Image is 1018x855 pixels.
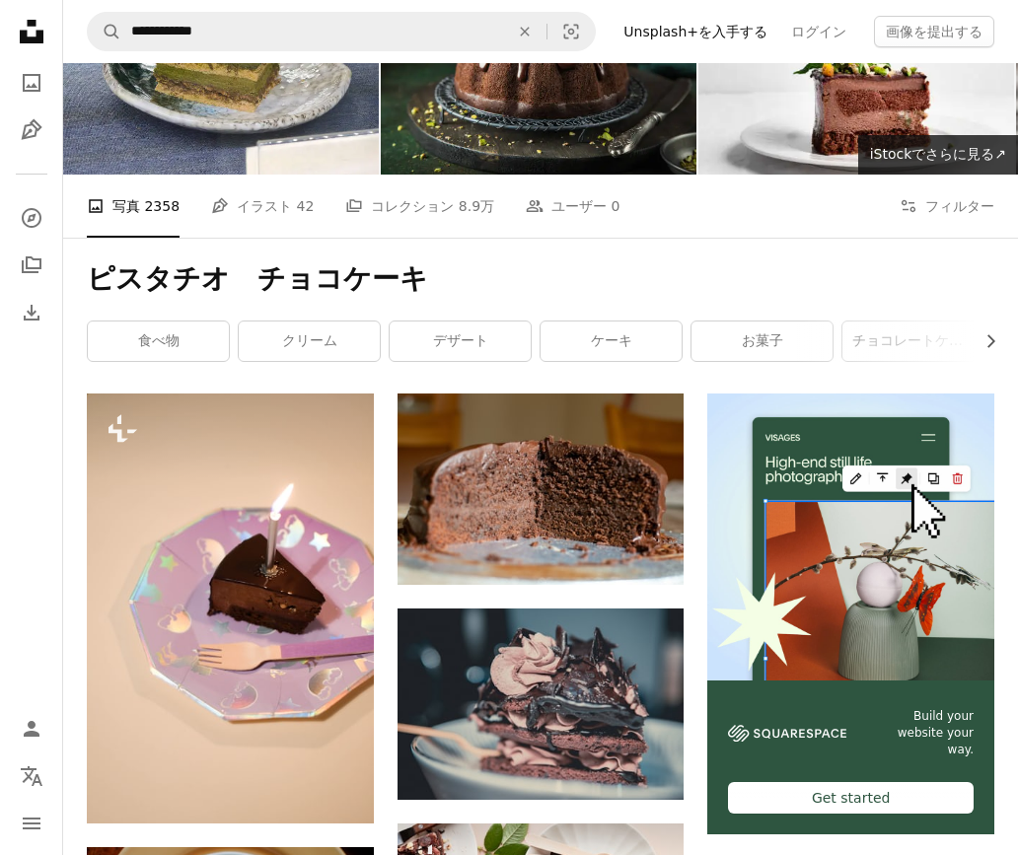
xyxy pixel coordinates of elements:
span: 42 [297,195,315,217]
button: 画像を提出する [874,16,994,47]
img: 皿の上のチョコレートケーキ [398,393,685,585]
button: 全てクリア [503,13,546,50]
button: 言語 [12,756,51,796]
span: 0 [612,195,620,217]
div: Get started [728,782,974,814]
a: イラスト [12,110,51,150]
a: 写真 [12,63,51,103]
a: 白いセラミックプレートに青いアイシングを施したチョコレートケーキ [398,695,685,713]
button: Unsplashで検索する [88,13,121,50]
a: ログイン / 登録する [12,709,51,748]
a: ホーム — Unsplash [12,12,51,55]
a: iStockでさらに見る↗ [858,135,1018,175]
a: Build your website your way.Get started [707,393,994,834]
a: イラスト 42 [211,175,314,238]
a: コレクション [12,246,51,285]
a: デザート [390,321,531,361]
button: リストを右にスクロールする [973,321,994,361]
img: 白いセラミックプレートに青いアイシングを施したチョコレートケーキ [398,608,685,800]
a: 食べ物 [88,321,229,361]
a: クリーム [239,321,380,361]
a: 探す [12,198,51,238]
img: file-1723602894256-972c108553a7image [707,393,994,680]
a: ケーキ [541,321,682,361]
a: チョコレートケーキ [842,321,983,361]
button: フィルター [900,175,994,238]
a: Unsplash+を入手する [612,16,779,47]
a: ログイン [779,16,858,47]
img: file-1606177908946-d1eed1cbe4f5image [728,725,846,742]
a: コレクション 8.9万 [345,175,494,238]
a: お菓子 [691,321,833,361]
form: サイト内でビジュアルを探す [87,12,596,51]
h1: ピスタチオ チョコケーキ [87,261,994,297]
span: iStockでさらに見る ↗ [870,146,1006,162]
a: フォーク付きの皿の上のケーキ [87,600,374,617]
img: フォーク付きの皿の上のケーキ [87,393,374,823]
span: Build your website your way. [870,708,974,757]
a: 皿の上のチョコレートケーキ [398,480,685,498]
a: ダウンロード履歴 [12,293,51,332]
span: 8.9万 [459,195,494,217]
button: ビジュアル検索 [547,13,595,50]
button: メニュー [12,804,51,843]
a: ユーザー 0 [526,175,619,238]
